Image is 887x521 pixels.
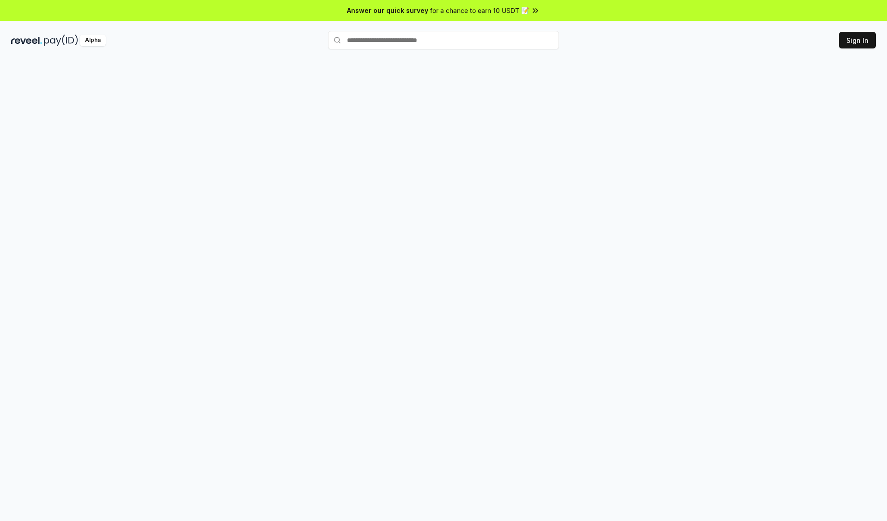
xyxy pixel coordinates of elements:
img: pay_id [44,35,78,46]
span: for a chance to earn 10 USDT 📝 [430,6,529,15]
img: reveel_dark [11,35,42,46]
button: Sign In [839,32,876,48]
span: Answer our quick survey [347,6,428,15]
div: Alpha [80,35,106,46]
